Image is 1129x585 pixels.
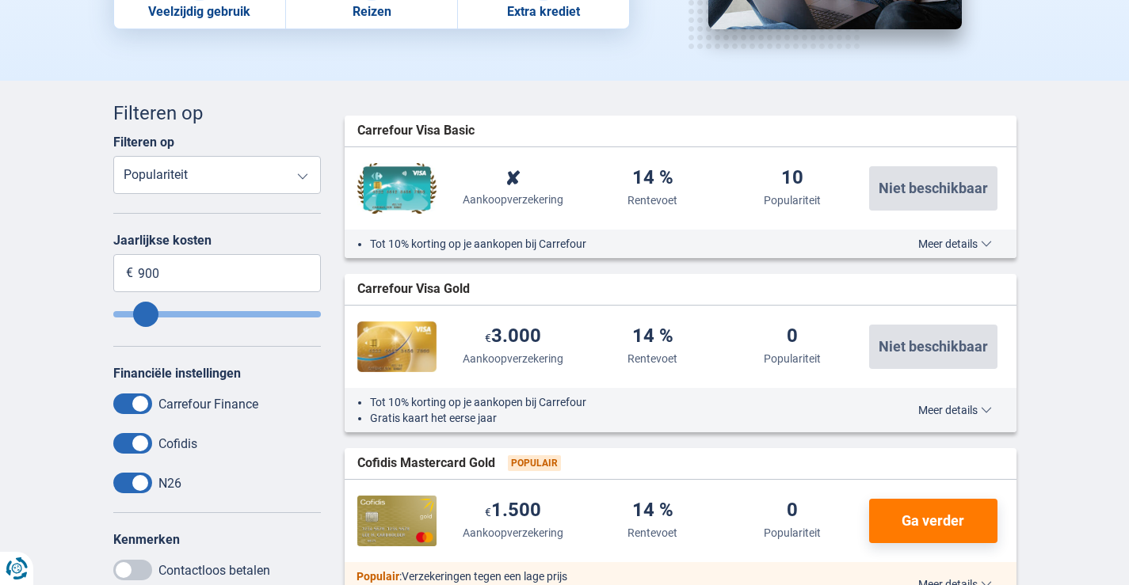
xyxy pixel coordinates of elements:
input: Annualfee [113,311,322,317]
div: 1.500 [485,500,541,522]
span: € [485,506,491,519]
span: Cofidis Mastercard Gold [357,454,495,473]
button: Meer details [906,237,1004,250]
label: Jaarlijkse kosten [113,233,322,248]
span: € [485,332,491,344]
div: 3.000 [485,326,541,348]
div: ✘ [505,169,521,188]
div: Aankoopverzekering [463,525,563,541]
span: Niet beschikbaar [879,181,988,196]
div: 14 % [632,500,673,522]
div: Populariteit [764,192,821,208]
img: Cofidis [357,496,437,546]
button: Ga verder [869,499,997,543]
label: Contactloos betalen [158,563,270,578]
div: 14 % [632,326,673,348]
div: Aankoopverzekering [463,351,563,367]
span: Carrefour Visa Basic [357,122,475,140]
div: : [345,568,872,584]
label: Filteren op [113,135,174,150]
button: Niet beschikbaar [869,166,997,211]
div: 14 % [632,168,673,189]
span: Populair [357,570,399,583]
span: € [126,264,133,283]
li: Tot 10% korting op je aankopen bij Carrefour [370,236,859,252]
img: Carrefour Finance [357,321,437,372]
div: 10 [781,168,803,189]
div: Filteren op [113,100,322,127]
span: Niet beschikbaar [879,340,988,354]
label: N26 [158,476,181,491]
span: Ga verder [902,514,964,528]
span: Meer details [918,238,992,249]
span: Populair [508,455,561,471]
li: Gratis kaart het eerse jaar [370,410,859,426]
label: Kenmerken [113,532,180,547]
div: 0 [787,500,798,522]
li: Tot 10% korting op je aankopen bij Carrefour [370,394,859,410]
button: Meer details [906,404,1004,416]
button: Niet beschikbaar [869,325,997,369]
div: Populariteit [764,351,821,367]
span: Carrefour Visa Gold [357,280,470,298]
div: Populariteit [764,525,821,541]
label: Cofidis [158,436,197,451]
span: Verzekeringen tegen een lage prijs [402,570,567,583]
div: Rentevoet [627,351,677,367]
label: Carrefour Finance [158,397,258,412]
div: Aankoopverzekering [463,192,563,207]
span: Meer details [918,405,992,416]
label: Financiële instellingen [113,366,241,381]
div: Rentevoet [627,525,677,541]
div: 0 [787,326,798,348]
img: Carrefour Finance [357,163,437,214]
div: Rentevoet [627,192,677,208]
